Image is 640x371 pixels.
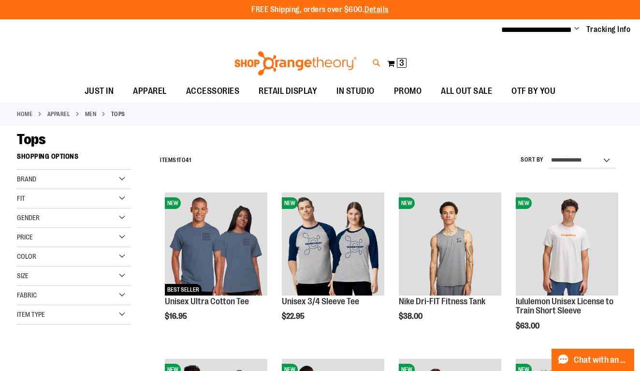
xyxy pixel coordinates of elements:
[282,193,384,297] a: Unisex 3/4 Sleeve TeeNEW
[282,197,298,209] span: NEW
[165,312,189,321] span: $16.95
[17,148,131,170] strong: Shopping Options
[441,80,492,102] span: ALL OUT SALE
[85,80,114,102] span: JUST IN
[399,297,485,306] a: Nike Dri-FIT Fitness Tank
[399,193,501,297] a: Nike Dri-FIT Fitness TankNEW
[111,110,125,119] strong: Tops
[17,194,25,202] span: Fit
[186,157,191,163] span: 41
[394,188,506,345] div: product
[17,110,32,119] a: Home
[511,80,555,102] span: OTF BY YOU
[552,349,635,371] button: Chat with an Expert
[516,193,618,295] img: lululemon Unisex License to Train Short Sleeve
[160,153,191,168] h2: Items to
[17,252,36,260] span: Color
[165,284,202,296] span: BEST SELLER
[282,193,384,295] img: Unisex 3/4 Sleeve Tee
[17,291,37,299] span: Fabric
[165,297,249,306] a: Unisex Ultra Cotton Tee
[251,4,389,15] p: FREE Shipping, orders over $600.
[165,193,267,295] img: Unisex Ultra Cotton Tee
[586,24,631,35] a: Tracking Info
[165,197,181,209] span: NEW
[186,80,240,102] span: ACCESSORIES
[399,193,501,295] img: Nike Dri-FIT Fitness Tank
[233,51,358,75] img: Shop Orangetheory
[282,297,359,306] a: Unisex 3/4 Sleeve Tee
[277,188,389,345] div: product
[282,312,306,321] span: $22.95
[574,356,628,365] span: Chat with an Expert
[17,233,33,241] span: Price
[17,272,29,280] span: Size
[17,131,45,148] span: Tops
[516,322,541,330] span: $63.00
[259,80,317,102] span: RETAIL DISPLAY
[516,297,613,316] a: lululemon Unisex License to Train Short Sleeve
[516,197,532,209] span: NEW
[399,312,424,321] span: $38.00
[336,80,375,102] span: IN STUDIO
[521,156,544,164] label: Sort By
[399,58,404,68] span: 3
[160,188,272,345] div: product
[399,197,415,209] span: NEW
[516,193,618,297] a: lululemon Unisex License to Train Short SleeveNEW
[511,188,623,355] div: product
[17,311,45,318] span: Item Type
[17,175,36,183] span: Brand
[364,5,389,14] a: Details
[133,80,167,102] span: APPAREL
[176,157,179,163] span: 1
[17,214,40,222] span: Gender
[574,25,579,34] button: Account menu
[85,110,97,119] a: MEN
[394,80,422,102] span: PROMO
[47,110,71,119] a: APPAREL
[165,193,267,297] a: Unisex Ultra Cotton TeeNEWBEST SELLER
